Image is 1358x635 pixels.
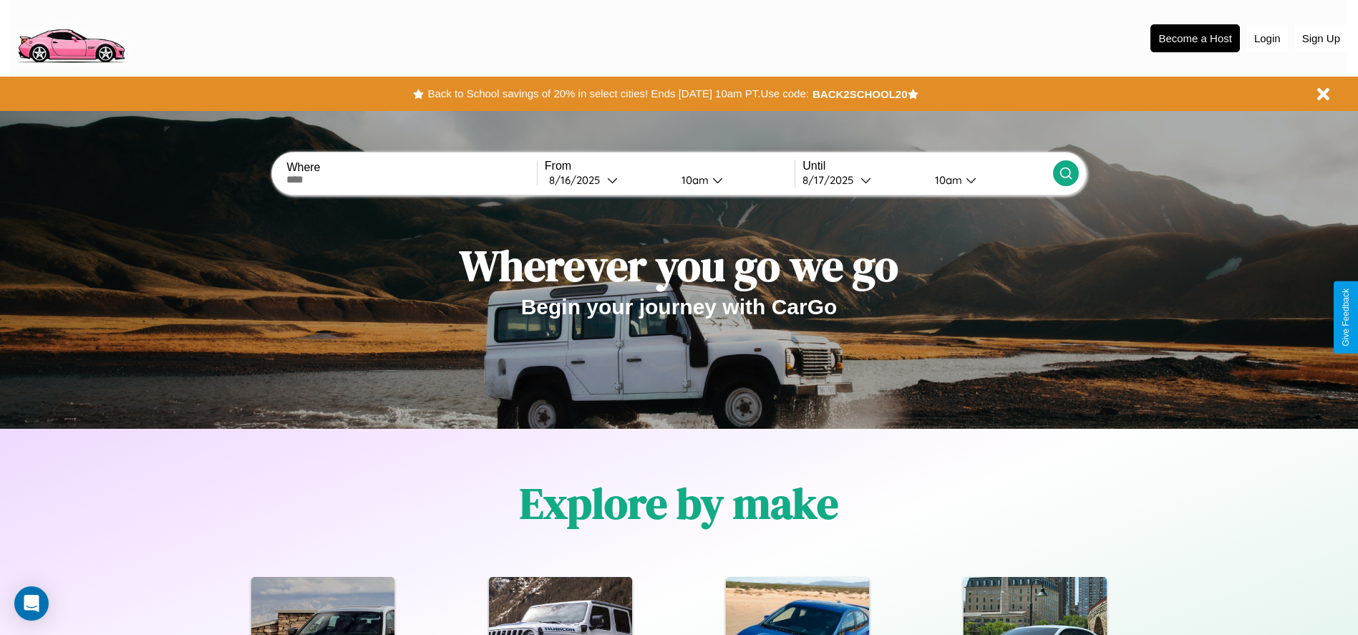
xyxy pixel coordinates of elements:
[520,474,838,533] h1: Explore by make
[802,160,1052,173] label: Until
[545,160,795,173] label: From
[674,173,712,187] div: 10am
[424,84,812,104] button: Back to School savings of 20% in select cities! Ends [DATE] 10am PT.Use code:
[545,173,670,188] button: 8/16/2025
[1295,25,1347,52] button: Sign Up
[813,88,908,100] b: BACK2SCHOOL20
[923,173,1053,188] button: 10am
[802,173,860,187] div: 8 / 17 / 2025
[670,173,795,188] button: 10am
[286,161,536,174] label: Where
[1247,25,1288,52] button: Login
[11,7,131,67] img: logo
[14,586,49,621] div: Open Intercom Messenger
[1150,24,1240,52] button: Become a Host
[549,173,607,187] div: 8 / 16 / 2025
[1341,289,1351,346] div: Give Feedback
[928,173,966,187] div: 10am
